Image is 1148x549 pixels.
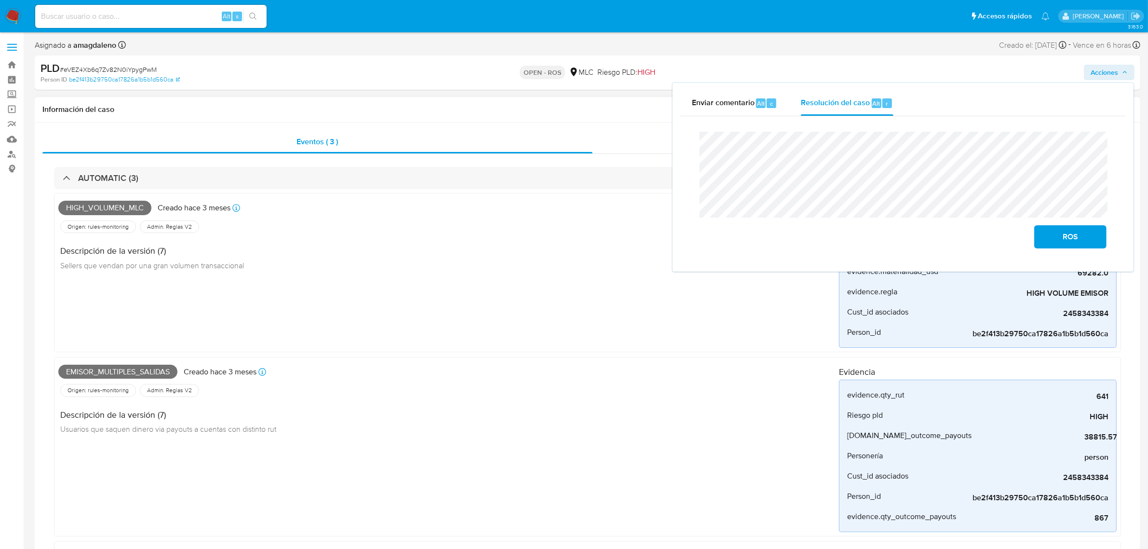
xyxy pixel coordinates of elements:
[60,65,157,74] span: # eVEZ4Xb6q7Zv82N0iYpygPwM
[78,173,138,183] h3: AUTOMATIC (3)
[223,12,230,21] span: Alt
[243,10,263,23] button: search-icon
[69,75,180,84] a: be2f413b29750ca17826a1b5b1d560ca
[1068,39,1071,52] span: -
[58,365,177,379] span: Emisor_multiples_salidas
[1041,12,1050,20] a: Notificaciones
[297,136,338,147] span: Eventos ( 3 )
[999,39,1067,52] div: Creado el: [DATE]
[757,99,765,108] span: Alt
[1091,65,1118,80] span: Acciones
[1073,12,1127,21] p: aline.magdaleno@mercadolibre.com
[873,99,880,108] span: Alt
[1073,40,1131,51] span: Vence en 6 horas
[35,10,267,23] input: Buscar usuario o caso...
[60,424,276,434] span: Usuarios que saquen dinero via payouts a cuentas con distinto rut
[184,367,257,377] p: Creado hace 3 meses
[54,167,1121,189] div: AUTOMATIC (3)
[158,203,230,213] p: Creado hace 3 meses
[35,40,116,51] span: Asignado a
[597,67,655,78] span: Riesgo PLD:
[60,410,276,420] h4: Descripción de la versión (7)
[692,97,755,109] span: Enviar comentario
[41,60,60,76] b: PLD
[520,66,565,79] p: OPEN - ROS
[236,12,239,21] span: s
[1084,65,1134,80] button: Acciones
[58,201,151,215] span: High_volumen_mlc
[569,67,594,78] div: MLC
[60,260,244,271] span: Sellers que vendan por una gran volumen transaccional
[42,105,1133,114] h1: Información del caso
[886,99,888,108] span: r
[146,223,193,231] span: Admin. Reglas V2
[71,40,116,51] b: amagdaleno
[1131,11,1141,21] a: Salir
[978,11,1032,21] span: Accesos rápidos
[67,223,130,231] span: Origen: rules-monitoring
[41,75,67,84] b: Person ID
[67,386,130,394] span: Origen: rules-monitoring
[1034,225,1107,248] button: ROS
[1047,226,1094,247] span: ROS
[146,386,193,394] span: Admin. Reglas V2
[637,67,655,78] span: HIGH
[770,99,773,108] span: c
[60,246,244,256] h4: Descripción de la versión (7)
[801,97,870,109] span: Resolución del caso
